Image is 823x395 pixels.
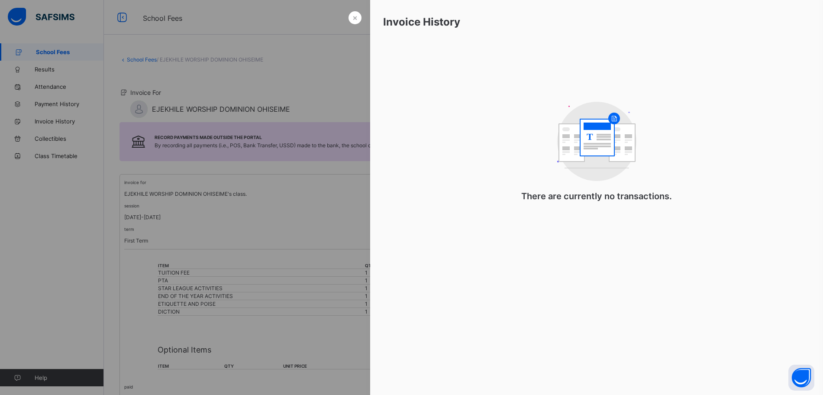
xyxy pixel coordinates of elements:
[587,131,593,142] tspan: T
[788,365,814,391] button: Open asap
[352,13,358,22] span: ×
[383,16,810,28] h1: Invoice History
[510,191,683,201] p: There are currently no transactions.
[510,93,683,219] div: There are currently no transactions.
